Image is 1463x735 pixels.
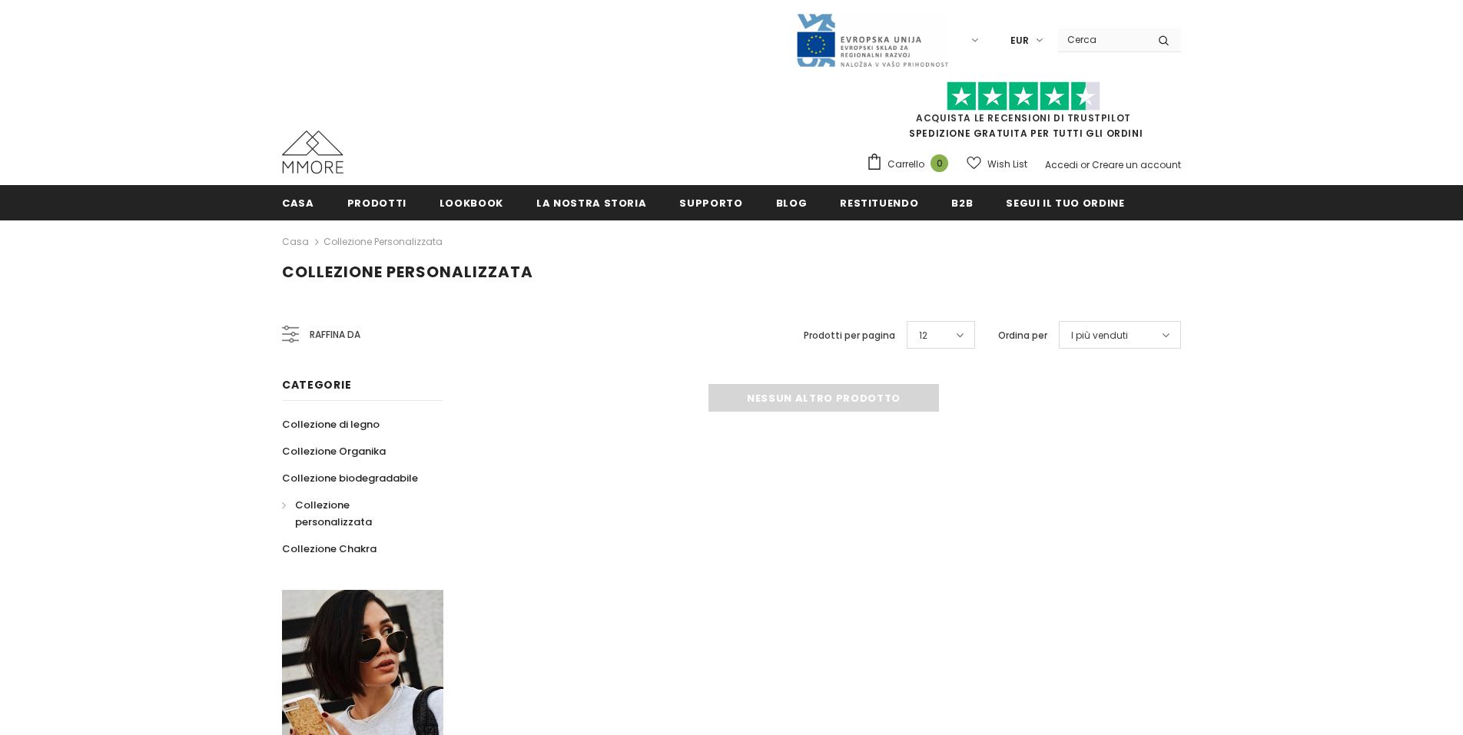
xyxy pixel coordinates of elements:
span: EUR [1010,33,1029,48]
span: Carrello [887,157,924,172]
span: Collezione di legno [282,417,380,432]
a: Blog [776,185,808,220]
a: Collezione di legno [282,411,380,438]
a: Acquista le recensioni di TrustPilot [916,111,1131,124]
a: Collezione Chakra [282,535,377,562]
a: Prodotti [347,185,406,220]
span: supporto [679,196,742,210]
span: Collezione biodegradabile [282,471,418,485]
a: Collezione personalizzata [323,235,443,248]
a: Lookbook [440,185,503,220]
span: B2B [951,196,973,210]
span: Categorie [282,377,351,392]
a: Accedi [1045,158,1078,171]
span: Casa [282,196,314,210]
a: supporto [679,185,742,220]
a: Casa [282,185,314,220]
img: Casi MMORE [282,131,343,174]
img: Fidati di Pilot Stars [947,81,1100,111]
img: Javni Razpis [795,12,949,68]
span: Raffina da [310,326,360,343]
span: Wish List [987,157,1027,172]
span: Lookbook [440,196,503,210]
input: Search Site [1058,28,1146,51]
a: Collezione Organika [282,438,386,465]
a: Collezione personalizzata [282,492,426,535]
a: Creare un account [1092,158,1181,171]
span: I più venduti [1071,328,1128,343]
span: Blog [776,196,808,210]
a: B2B [951,185,973,220]
a: Wish List [967,151,1027,177]
span: or [1080,158,1090,171]
label: Ordina per [998,328,1047,343]
a: Carrello 0 [866,153,956,176]
a: Casa [282,233,309,251]
span: SPEDIZIONE GRATUITA PER TUTTI GLI ORDINI [866,88,1181,140]
a: Collezione biodegradabile [282,465,418,492]
a: Javni Razpis [795,33,949,46]
label: Prodotti per pagina [804,328,895,343]
span: Collezione Organika [282,444,386,459]
span: Restituendo [840,196,918,210]
a: La nostra storia [536,185,646,220]
a: Restituendo [840,185,918,220]
span: Segui il tuo ordine [1006,196,1124,210]
span: La nostra storia [536,196,646,210]
span: Prodotti [347,196,406,210]
span: 0 [931,154,948,172]
span: 12 [919,328,927,343]
span: Collezione personalizzata [295,498,372,529]
span: Collezione Chakra [282,541,377,556]
a: Segui il tuo ordine [1006,185,1124,220]
span: Collezione personalizzata [282,261,533,283]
